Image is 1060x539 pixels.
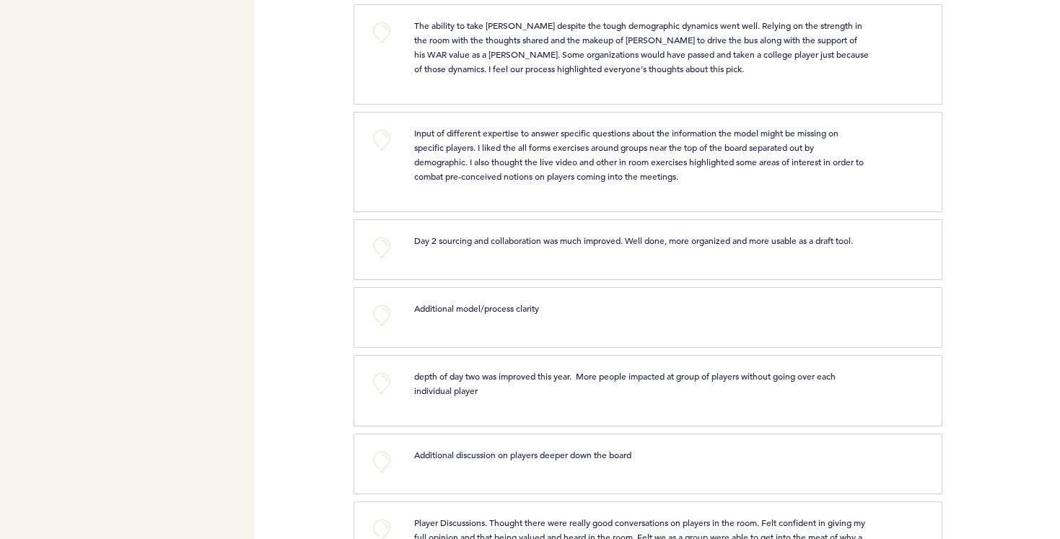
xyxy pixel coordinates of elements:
span: depth of day two was improved this year. More people impacted at group of players without going o... [414,370,838,396]
span: Input of different expertise to answer specific questions about the information the model might b... [414,127,866,182]
span: Additional model/process clarity [414,302,539,314]
span: Day 2 sourcing and collaboration was much improved. Well done, more organized and more usable as ... [414,235,853,246]
span: Additional discussion on players deeper down the board [414,449,631,460]
span: The ability to take [PERSON_NAME] despite the tough demographic dynamics went well. Relying on th... [414,19,871,74]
